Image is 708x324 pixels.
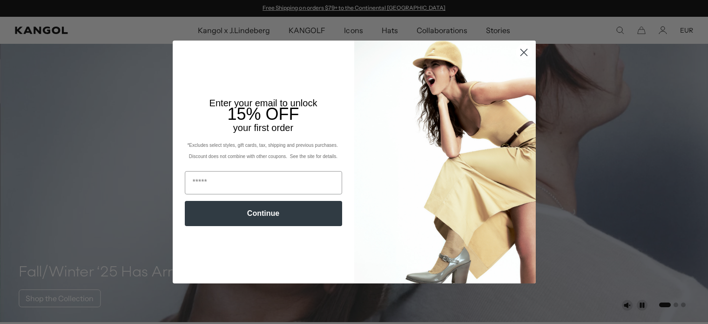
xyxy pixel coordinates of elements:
[185,171,342,194] input: Email
[209,98,317,108] span: Enter your email to unlock
[516,44,532,61] button: Close dialog
[354,41,536,283] img: 93be19ad-e773-4382-80b9-c9d740c9197f.jpeg
[187,143,339,159] span: *Excludes select styles, gift cards, tax, shipping and previous purchases. Discount does not comb...
[233,123,293,133] span: your first order
[227,104,299,124] span: 15% OFF
[185,201,342,226] button: Continue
